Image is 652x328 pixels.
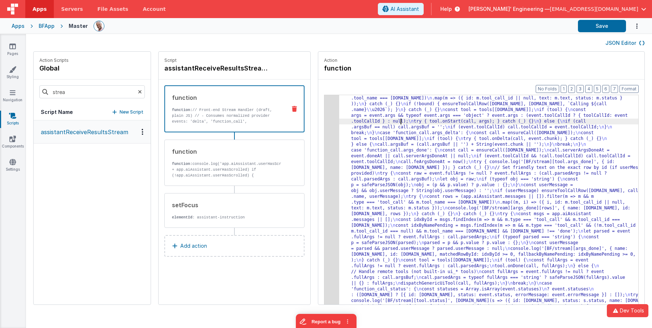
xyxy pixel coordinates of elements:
strong: function: [172,108,193,112]
p: Script [164,57,305,63]
span: AI Assistant [390,5,419,13]
button: JSON Editor [605,39,645,47]
button: New Script [112,108,143,116]
p: assistantReceiveResultsStream [36,128,128,136]
button: Add action [164,235,305,257]
button: 6 [602,85,609,93]
div: function [172,147,281,156]
div: Master [69,22,88,30]
p: : assistant-instruction [172,214,281,220]
button: 4 [585,85,592,93]
div: setFocus [172,201,281,209]
p: Add action [180,242,207,250]
button: [PERSON_NAME]' Engineering — [EMAIL_ADDRESS][DOMAIN_NAME] [469,5,646,13]
strong: elementId [172,215,193,220]
div: function [172,93,281,102]
h4: global [39,63,69,73]
button: 7 [611,85,618,93]
p: // Front-end Stream Handler (draft, plain JS) // - Consumes normalized provider events: 'delta', ... [172,107,281,165]
div: BFApp [39,22,55,30]
div: Apps [12,22,25,30]
p: Action [324,57,639,63]
img: 11ac31fe5dc3d0eff3fbbbf7b26fa6e1 [94,21,104,31]
button: 1 [561,85,567,93]
span: Servers [61,5,83,13]
button: 3 [577,85,584,93]
span: Help [440,5,452,13]
button: Dev Tools [607,304,648,317]
button: Options [626,19,640,34]
button: No Folds [536,85,559,93]
button: 5 [594,85,601,93]
button: assistantReceiveResultsStream [34,120,151,144]
button: 2 [568,85,575,93]
span: [EMAIL_ADDRESS][DOMAIN_NAME] [550,5,638,13]
strong: function: [172,162,193,166]
h5: Script Name [41,108,73,116]
div: Options [137,129,148,135]
h4: function [324,63,432,73]
span: File Assets [98,5,129,13]
span: [PERSON_NAME]' Engineering — [469,5,550,13]
input: Search scripts [39,85,145,98]
button: AI Assistant [378,3,424,15]
h4: assistantReceiveResultsStream [164,63,273,73]
p: Action Scripts [39,57,69,63]
p: New Script [120,108,143,116]
button: Save [578,20,626,32]
span: Apps [33,5,47,13]
button: Format [619,85,639,93]
p: console.log('app.aiAssistant.userHasScrolled:' + app.aiAssistant.userHasScrolled) if (!app.aiAssi... [172,161,281,196]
